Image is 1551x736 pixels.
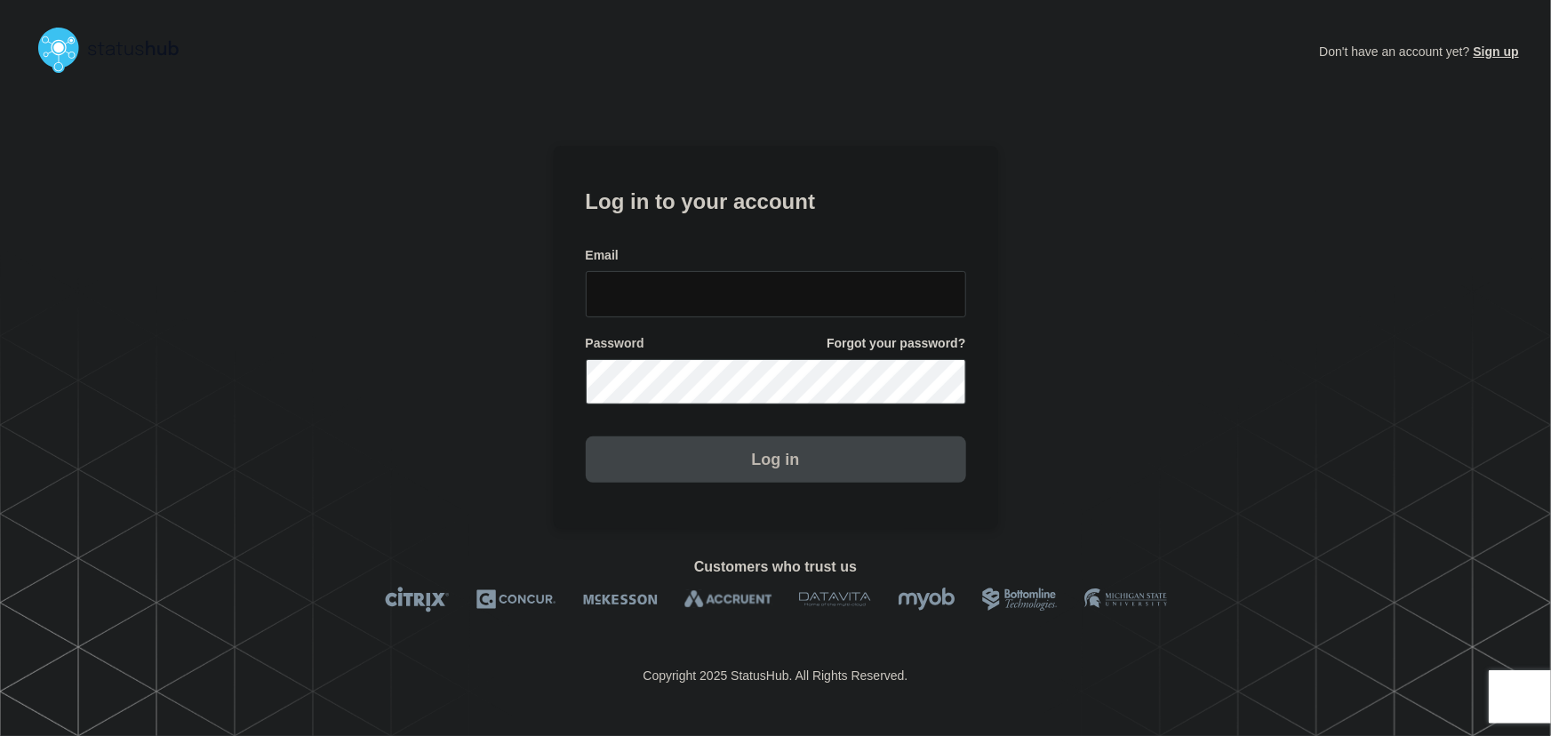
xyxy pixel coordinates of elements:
[1084,587,1167,612] img: MSU logo
[586,359,966,405] input: password input
[898,587,955,612] img: myob logo
[684,587,772,612] img: Accruent logo
[1470,44,1519,59] a: Sign up
[32,21,201,78] img: StatusHub logo
[586,183,966,216] h1: Log in to your account
[1319,30,1519,73] p: Don't have an account yet?
[586,436,966,483] button: Log in
[643,668,907,683] p: Copyright 2025 StatusHub. All Rights Reserved.
[385,587,450,612] img: Citrix logo
[827,335,965,352] a: Forgot your password?
[799,587,871,612] img: DataVita logo
[586,247,619,264] span: Email
[32,559,1519,575] h2: Customers who trust us
[583,587,658,612] img: McKesson logo
[586,335,644,352] span: Password
[476,587,556,612] img: Concur logo
[586,271,966,317] input: email input
[982,587,1058,612] img: Bottomline logo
